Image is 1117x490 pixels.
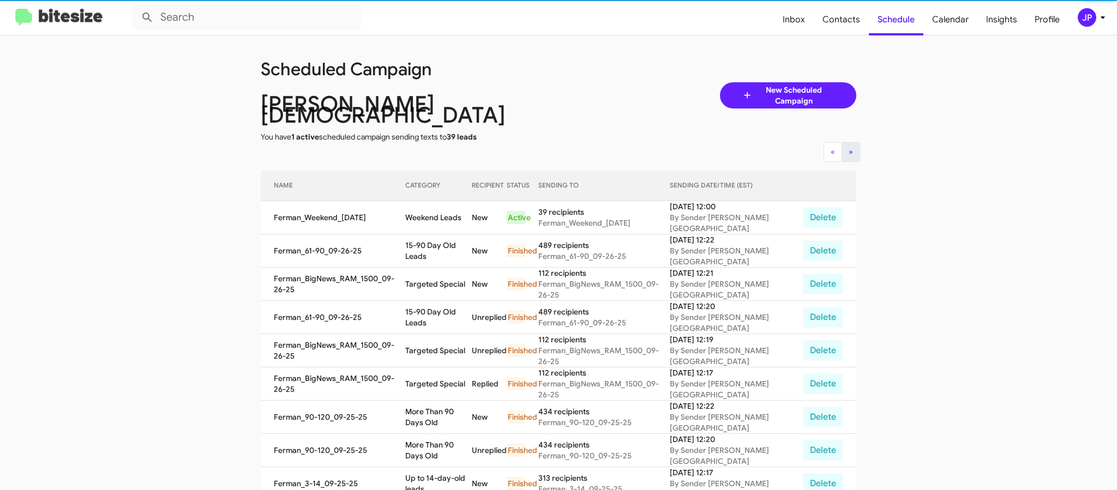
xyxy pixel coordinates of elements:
[803,440,843,461] button: Delete
[405,201,471,234] td: Weekend Leads
[538,171,670,201] th: SENDING TO
[261,268,405,301] td: Ferman_BigNews_RAM_1500_09-26-25
[803,373,843,394] button: Delete
[977,4,1026,35] a: Insights
[507,244,526,257] div: Finished
[472,401,507,434] td: New
[824,142,842,162] button: Previous
[831,147,835,156] span: «
[814,4,869,35] a: Contacts
[538,406,670,417] div: 434 recipients
[405,301,471,334] td: 15-90 Day Old Leads
[253,99,567,120] div: [PERSON_NAME][DEMOGRAPHIC_DATA]
[472,367,507,401] td: Replied
[842,142,860,162] button: Next
[670,467,803,478] div: [DATE] 12:17
[261,201,405,234] td: Ferman_Weekend_[DATE]
[538,378,670,400] div: Ferman_BigNews_RAM_1500_09-26-25
[538,450,670,461] div: Ferman_90-120_09-25-25
[538,268,670,279] div: 112 recipients
[507,277,526,291] div: Finished
[405,171,471,201] th: CATEGORY
[405,367,471,401] td: Targeted Special
[507,377,526,390] div: Finished
[507,311,526,324] div: Finished
[261,301,405,334] td: Ferman_61-90_09-26-25
[261,234,405,268] td: Ferman_61-90_09-26-25
[291,132,319,142] span: 1 active
[405,401,471,434] td: More Than 90 Days Old
[1068,8,1105,27] button: JP
[538,317,670,328] div: Ferman_61-90_09-26-25
[472,434,507,467] td: Unreplied
[670,201,803,212] div: [DATE] 12:00
[670,412,803,433] div: By Sender [PERSON_NAME][GEOGRAPHIC_DATA]
[472,171,507,201] th: RECIPIENT
[538,345,670,367] div: Ferman_BigNews_RAM_1500_09-26-25
[538,240,670,251] div: 489 recipients
[538,439,670,450] div: 434 recipients
[472,234,507,268] td: New
[507,444,526,457] div: Finished
[670,234,803,245] div: [DATE] 12:22
[538,207,670,217] div: 39 recipients
[923,4,977,35] a: Calendar
[1026,4,1068,35] a: Profile
[803,407,843,427] button: Delete
[507,211,526,224] div: Active
[538,251,670,262] div: Ferman_61-90_09-26-25
[261,171,405,201] th: NAME
[538,279,670,300] div: Ferman_BigNews_RAM_1500_09-26-25
[753,84,834,106] span: New Scheduled Campaign
[472,201,507,234] td: New
[538,367,670,378] div: 112 recipients
[670,171,803,201] th: SENDING DATE/TIME (EST)
[447,132,477,142] span: 39 leads
[869,4,923,35] a: Schedule
[507,171,538,201] th: STATUS
[538,334,670,345] div: 112 recipients
[670,434,803,445] div: [DATE] 12:20
[670,445,803,467] div: By Sender [PERSON_NAME][GEOGRAPHIC_DATA]
[670,367,803,378] div: [DATE] 12:17
[670,312,803,334] div: By Sender [PERSON_NAME][GEOGRAPHIC_DATA]
[670,212,803,234] div: By Sender [PERSON_NAME][GEOGRAPHIC_DATA]
[253,131,567,142] div: You have scheduled campaign sending texts to
[670,334,803,345] div: [DATE] 12:19
[670,378,803,400] div: By Sender [PERSON_NAME][GEOGRAPHIC_DATA]
[472,334,507,367] td: Unreplied
[538,217,670,228] div: Ferman_Weekend_[DATE]
[849,147,853,156] span: »
[253,64,567,75] div: Scheduled Campaign
[472,301,507,334] td: Unreplied
[405,268,471,301] td: Targeted Special
[507,344,526,357] div: Finished
[507,477,526,490] div: Finished
[538,306,670,317] div: 489 recipients
[538,417,670,428] div: Ferman_90-120_09-25-25
[261,367,405,401] td: Ferman_BigNews_RAM_1500_09-26-25
[803,274,843,294] button: Delete
[670,401,803,412] div: [DATE] 12:22
[538,473,670,483] div: 313 recipients
[720,82,857,108] a: New Scheduled Campaign
[670,279,803,300] div: By Sender [PERSON_NAME][GEOGRAPHIC_DATA]
[472,268,507,301] td: New
[774,4,814,35] a: Inbox
[670,301,803,312] div: [DATE] 12:20
[261,401,405,434] td: Ferman_90-120_09-25-25
[405,334,471,367] td: Targeted Special
[405,234,471,268] td: 15-90 Day Old Leads
[261,334,405,367] td: Ferman_BigNews_RAM_1500_09-26-25
[261,434,405,467] td: Ferman_90-120_09-25-25
[824,142,860,162] nav: Page navigation example
[803,340,843,361] button: Delete
[670,345,803,367] div: By Sender [PERSON_NAME][GEOGRAPHIC_DATA]
[670,268,803,279] div: [DATE] 12:21
[405,434,471,467] td: More Than 90 Days Old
